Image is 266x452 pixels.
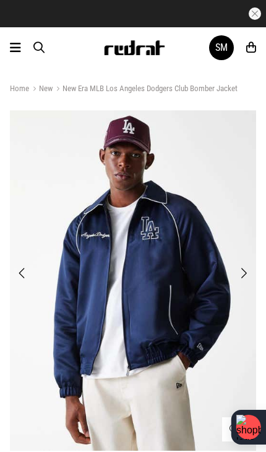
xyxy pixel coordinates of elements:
div: SM [215,42,228,53]
a: New Era MLB Los Angeles Dodgers Club Bomber Jacket [53,84,238,95]
iframe: Customer reviews powered by Trustpilot [45,7,221,20]
button: Next [236,265,251,281]
a: Home [10,84,29,93]
a: New [29,84,53,95]
img: Redrat logo [103,40,165,55]
button: Previous [15,265,30,281]
img: New Era Mlb Los Angeles Dodgers Club Bomber Jacket in Blue [10,110,256,451]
